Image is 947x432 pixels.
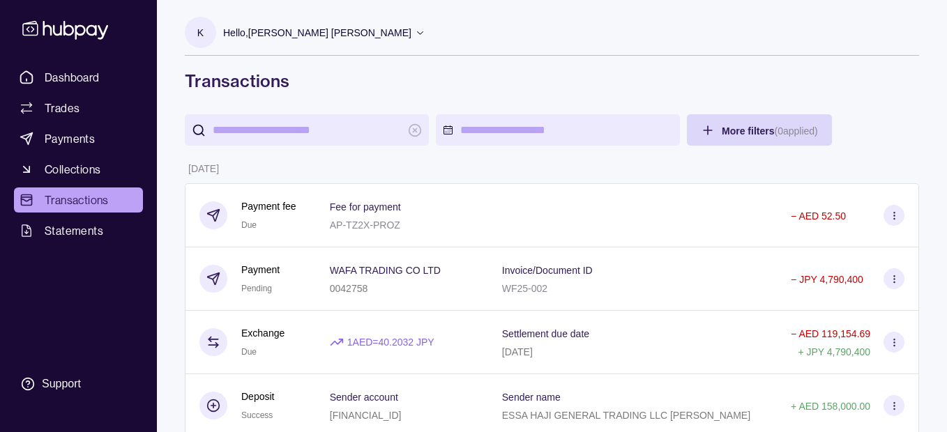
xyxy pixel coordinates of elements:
span: Statements [45,222,103,239]
p: + JPY 4,790,400 [798,346,870,357]
span: Trades [45,100,79,116]
p: Sender account [330,392,398,403]
button: More filters(0applied) [687,114,832,146]
p: 0042758 [330,283,368,294]
p: Deposit [241,389,274,404]
p: − AED 119,154.69 [791,328,870,339]
p: Payment fee [241,199,296,214]
p: Payment [241,262,280,277]
p: [DATE] [188,163,219,174]
a: Dashboard [14,65,143,90]
a: Collections [14,157,143,182]
div: Support [42,376,81,392]
p: [DATE] [502,346,533,357]
p: + AED 158,000.00 [791,401,870,412]
span: Success [241,410,273,420]
p: − AED 52.50 [791,210,846,222]
a: Statements [14,218,143,243]
p: K [197,25,204,40]
p: ESSA HAJI GENERAL TRADING LLC [PERSON_NAME] [502,410,750,421]
a: Trades [14,95,143,121]
span: Pending [241,284,272,293]
p: Hello, [PERSON_NAME] [PERSON_NAME] [223,25,411,40]
span: Payments [45,130,95,147]
p: Settlement due date [502,328,589,339]
p: − JPY 4,790,400 [791,274,863,285]
p: Sender name [502,392,561,403]
input: search [213,114,401,146]
p: WF25-002 [502,283,547,294]
a: Transactions [14,187,143,213]
span: More filters [722,125,818,137]
span: Collections [45,161,100,178]
p: 1 AED = 40.2032 JPY [347,334,434,350]
span: Due [241,220,257,230]
p: Fee for payment [330,201,401,213]
a: Payments [14,126,143,151]
h1: Transactions [185,70,919,92]
p: WAFA TRADING CO LTD [330,265,441,276]
p: ( 0 applied) [774,125,817,137]
p: AP-TZ2X-PROZ [330,219,400,231]
p: Exchange [241,325,285,341]
p: Invoice/Document ID [502,265,593,276]
span: Transactions [45,192,109,208]
a: Support [14,369,143,399]
span: Dashboard [45,69,100,86]
p: [FINANCIAL_ID] [330,410,402,421]
span: Due [241,347,257,357]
